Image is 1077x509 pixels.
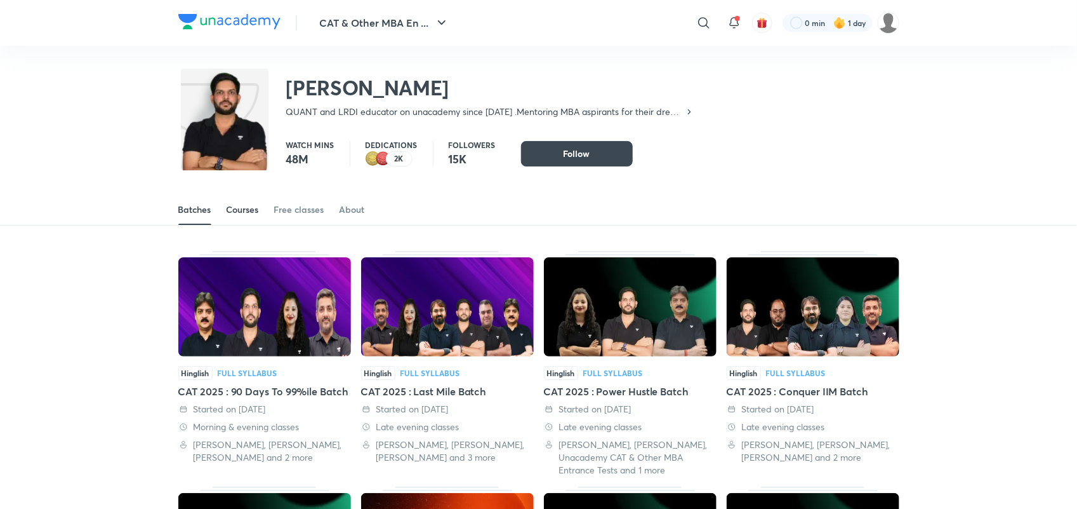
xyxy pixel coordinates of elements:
[544,251,717,477] div: CAT 2025 : Power Hustle Batch
[544,438,717,477] div: Lokesh Agarwal, Ravi Kumar, Unacademy CAT & Other MBA Entrance Tests and 1 more
[757,17,768,29] img: avatar
[376,151,391,166] img: educator badge1
[178,14,281,29] img: Company Logo
[178,421,351,433] div: Morning & evening classes
[752,13,772,33] button: avatar
[727,366,761,380] span: Hinglish
[178,14,281,32] a: Company Logo
[727,384,899,399] div: CAT 2025 : Conquer IIM Batch
[218,369,277,377] div: Full Syllabus
[178,384,351,399] div: CAT 2025 : 90 Days To 99%ile Batch
[583,369,643,377] div: Full Syllabus
[833,17,846,29] img: streak
[361,384,534,399] div: CAT 2025 : Last Mile Batch
[366,141,418,149] p: Dedications
[727,421,899,433] div: Late evening classes
[366,151,381,166] img: educator badge2
[361,438,534,464] div: Lokesh Agarwal, Ravi Kumar, Ronakkumar Shah and 3 more
[286,75,694,100] h2: [PERSON_NAME]
[178,257,351,356] img: Thumbnail
[544,421,717,433] div: Late evening classes
[286,151,334,166] p: 48M
[361,257,534,356] img: Thumbnail
[544,384,717,399] div: CAT 2025 : Power Hustle Batch
[178,251,351,477] div: CAT 2025 : 90 Days To 99%ile Batch
[361,421,534,433] div: Late evening classes
[361,403,534,416] div: Started on 4 Aug 2025
[181,71,268,194] img: class
[878,12,899,34] img: Coolm
[178,194,211,225] a: Batches
[227,203,259,216] div: Courses
[544,403,717,416] div: Started on 8 Jul 2025
[727,438,899,464] div: Deepika Awasthi, Ravi Kumar, Ronakkumar Shah and 2 more
[178,366,213,380] span: Hinglish
[178,203,211,216] div: Batches
[449,141,496,149] p: Followers
[727,403,899,416] div: Started on 17 Jun 2025
[286,141,334,149] p: Watch mins
[766,369,826,377] div: Full Syllabus
[361,251,534,477] div: CAT 2025 : Last Mile Batch
[544,257,717,356] img: Thumbnail
[395,154,404,163] p: 2K
[361,366,395,380] span: Hinglish
[727,257,899,356] img: Thumbnail
[544,366,578,380] span: Hinglish
[521,141,633,166] button: Follow
[274,203,324,216] div: Free classes
[178,438,351,464] div: Lokesh Agarwal, Ravi Kumar, Saral Nashier and 2 more
[227,194,259,225] a: Courses
[274,194,324,225] a: Free classes
[340,194,365,225] a: About
[312,10,457,36] button: CAT & Other MBA En ...
[400,369,460,377] div: Full Syllabus
[449,151,496,166] p: 15K
[178,403,351,416] div: Started on 31 Aug 2025
[564,147,590,160] span: Follow
[727,251,899,477] div: CAT 2025 : Conquer IIM Batch
[340,203,365,216] div: About
[286,105,684,118] p: QUANT and LRDI educator on unacademy since [DATE] .Mentoring MBA aspirants for their dream B scho...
